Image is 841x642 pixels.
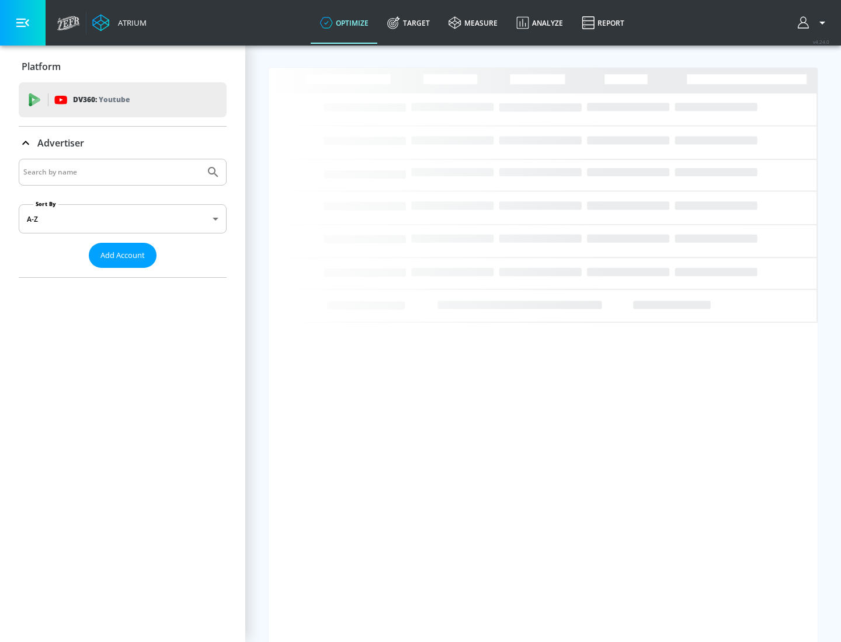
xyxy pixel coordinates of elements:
[92,14,147,32] a: Atrium
[19,82,227,117] div: DV360: Youtube
[89,243,157,268] button: Add Account
[507,2,572,44] a: Analyze
[378,2,439,44] a: Target
[19,204,227,233] div: A-Z
[19,127,227,159] div: Advertiser
[73,93,130,106] p: DV360:
[23,165,200,180] input: Search by name
[113,18,147,28] div: Atrium
[22,60,61,73] p: Platform
[37,137,84,149] p: Advertiser
[19,159,227,277] div: Advertiser
[19,268,227,277] nav: list of Advertiser
[439,2,507,44] a: measure
[99,93,130,106] p: Youtube
[100,249,145,262] span: Add Account
[33,200,58,208] label: Sort By
[19,50,227,83] div: Platform
[813,39,829,45] span: v 4.24.0
[572,2,634,44] a: Report
[311,2,378,44] a: optimize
